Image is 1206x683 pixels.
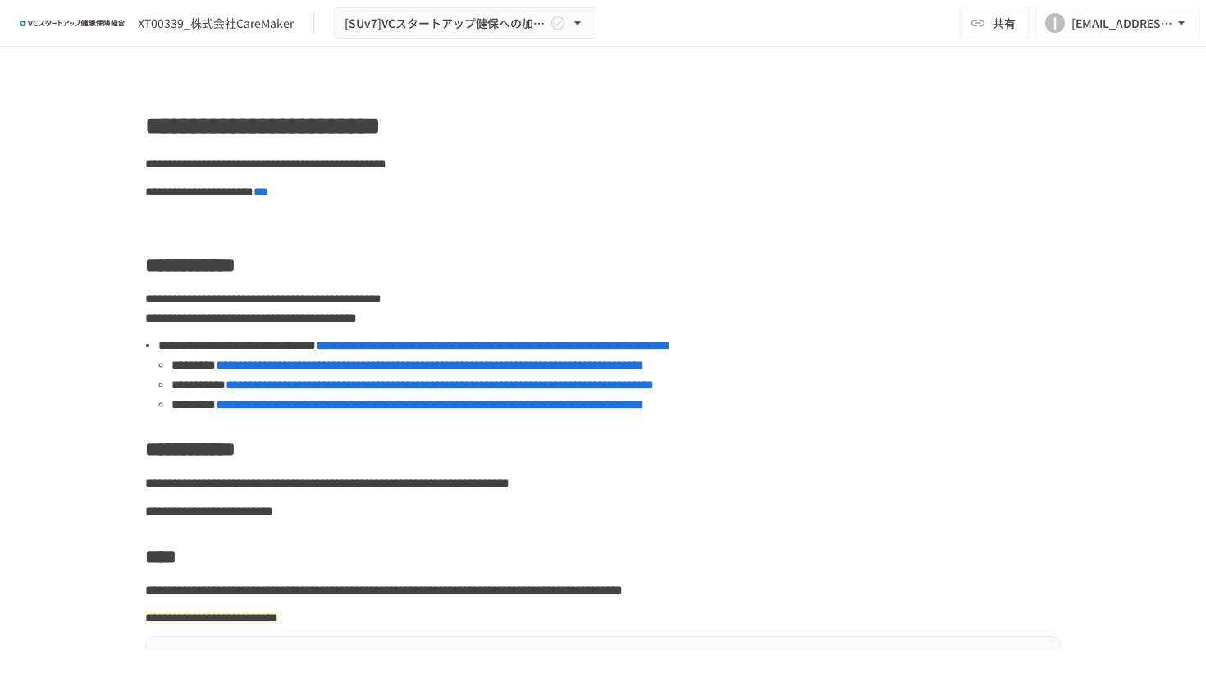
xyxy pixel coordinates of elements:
[1035,7,1199,39] button: I[EMAIL_ADDRESS][DOMAIN_NAME]
[20,10,125,36] img: ZDfHsVrhrXUoWEWGWYf8C4Fv4dEjYTEDCNvmL73B7ox
[1045,13,1065,33] div: I
[960,7,1029,39] button: 共有
[993,14,1016,32] span: 共有
[138,15,294,32] div: XT00339_株式会社CareMaker
[334,7,596,39] button: [SUv7]VCスタートアップ健保への加入申請手続き
[345,13,546,34] span: [SUv7]VCスタートアップ健保への加入申請手続き
[1071,13,1173,34] div: [EMAIL_ADDRESS][DOMAIN_NAME]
